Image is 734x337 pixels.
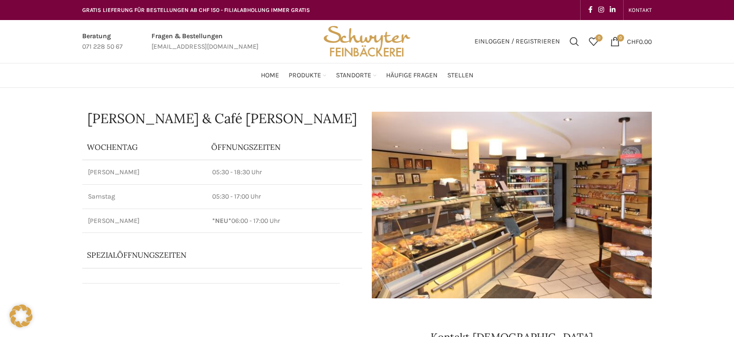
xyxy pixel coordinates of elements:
[320,37,414,45] a: Site logo
[595,34,603,42] span: 0
[212,216,356,226] p: 06:00 - 17:00 Uhr
[88,192,201,201] p: Samstag
[320,20,414,63] img: Bäckerei Schwyter
[289,71,321,80] span: Produkte
[470,32,565,51] a: Einloggen / Registrieren
[261,71,279,80] span: Home
[212,168,356,177] p: 05:30 - 18:30 Uhr
[82,7,310,13] span: GRATIS LIEFERUNG FÜR BESTELLUNGEN AB CHF 150 - FILIALABHOLUNG IMMER GRATIS
[77,66,657,85] div: Main navigation
[88,168,201,177] p: [PERSON_NAME]
[211,142,357,152] p: ÖFFNUNGSZEITEN
[584,32,603,51] div: Meine Wunschliste
[82,31,123,53] a: Infobox link
[628,7,652,13] span: KONTAKT
[617,34,624,42] span: 0
[475,38,560,45] span: Einloggen / Registrieren
[151,31,259,53] a: Infobox link
[565,32,584,51] a: Suchen
[584,32,603,51] a: 0
[607,3,618,17] a: Linkedin social link
[595,3,607,17] a: Instagram social link
[627,37,652,45] bdi: 0.00
[627,37,639,45] span: CHF
[82,112,362,125] h1: [PERSON_NAME] & Café [PERSON_NAME]
[628,0,652,20] a: KONTAKT
[386,66,438,85] a: Häufige Fragen
[336,71,371,80] span: Standorte
[585,3,595,17] a: Facebook social link
[88,216,201,226] p: [PERSON_NAME]
[447,66,474,85] a: Stellen
[336,66,377,85] a: Standorte
[605,32,657,51] a: 0 CHF0.00
[289,66,326,85] a: Produkte
[447,71,474,80] span: Stellen
[87,250,335,260] p: Spezialöffnungszeiten
[624,0,657,20] div: Secondary navigation
[261,66,279,85] a: Home
[87,142,202,152] p: Wochentag
[212,192,356,201] p: 05:30 - 17:00 Uhr
[386,71,438,80] span: Häufige Fragen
